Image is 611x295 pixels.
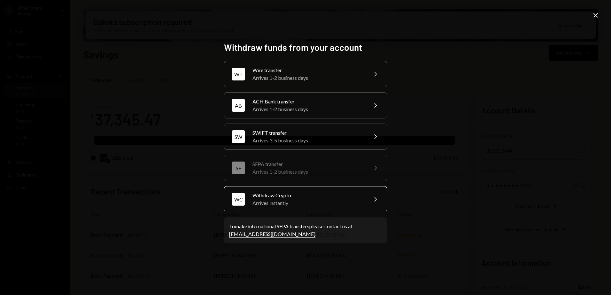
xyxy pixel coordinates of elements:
button: WTWire transferArrives 1-2 business days [224,61,387,87]
div: Arrives 1-2 business days [252,168,364,176]
div: WC [232,193,245,206]
div: Withdraw Crypto [252,192,364,199]
div: Arrives 1-2 business days [252,105,364,113]
a: [EMAIL_ADDRESS][DOMAIN_NAME] [229,231,315,238]
button: SWSWIFT transferArrives 3-5 business days [224,124,387,150]
div: Arrives instantly [252,199,364,207]
div: Wire transfer [252,66,364,74]
button: SESEPA transferArrives 1-2 business days [224,155,387,181]
div: WT [232,68,245,80]
div: SW [232,130,245,143]
div: To make international SEPA transfers please contact us at . [229,223,382,238]
div: SWIFT transfer [252,129,364,137]
div: SEPA transfer [252,160,364,168]
div: ACH Bank transfer [252,98,364,105]
div: SE [232,162,245,174]
h2: Withdraw funds from your account [224,41,387,54]
div: Arrives 1-2 business days [252,74,364,82]
button: WCWithdraw CryptoArrives instantly [224,186,387,212]
button: ABACH Bank transferArrives 1-2 business days [224,92,387,118]
div: AB [232,99,245,112]
div: Arrives 3-5 business days [252,137,364,144]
